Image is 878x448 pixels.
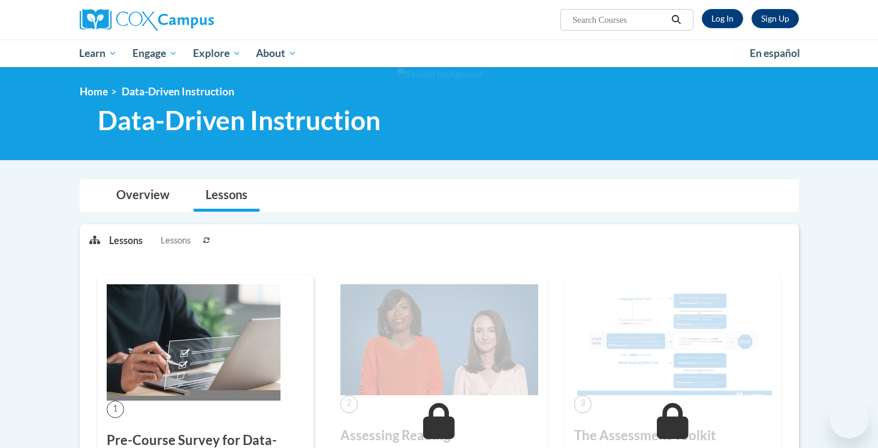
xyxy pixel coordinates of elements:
[397,68,482,81] img: Section background
[667,13,685,27] button: Search
[98,104,381,136] span: Data-Driven Instruction
[830,400,868,438] iframe: Button to launch messaging window
[72,40,125,67] a: Learn
[340,284,538,396] img: Course Image
[194,180,260,212] a: Lessons
[104,180,182,212] a: Overview
[122,85,234,98] span: Data-Driven Instruction
[185,40,249,67] a: Explore
[161,234,191,247] span: Lessons
[80,9,307,31] a: Cox Campus
[340,426,538,445] h3: Assessing Reading
[750,47,800,59] span: En español
[256,46,297,61] span: About
[574,426,772,445] h3: The Assessment Toolkit
[109,234,143,247] p: Lessons
[80,9,214,31] img: Cox Campus
[132,46,177,61] span: Engage
[79,46,117,61] span: Learn
[742,41,808,66] a: En español
[80,85,108,98] a: Home
[125,40,185,67] a: Engage
[107,401,124,418] span: 1
[193,46,241,61] span: Explore
[571,13,667,27] input: Search Courses
[107,284,280,401] img: Course Image
[62,40,817,67] div: Main menu
[702,9,743,28] a: Log In
[340,395,358,413] span: 2
[248,40,304,67] a: About
[752,9,799,28] a: Register
[574,395,592,413] span: 3
[574,284,772,396] img: Course Image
